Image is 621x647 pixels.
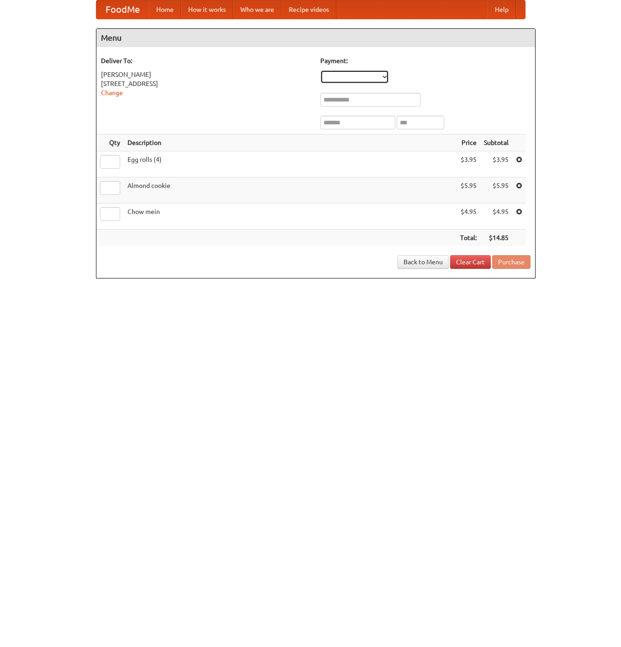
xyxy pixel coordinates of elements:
td: $4.95 [480,203,512,230]
td: Almond cookie [124,177,456,203]
td: $3.95 [480,151,512,177]
td: Egg rolls (4) [124,151,456,177]
td: $5.95 [480,177,512,203]
th: $14.85 [480,230,512,246]
h5: Payment: [320,56,531,65]
td: Chow mein [124,203,456,230]
td: $3.95 [456,151,480,177]
th: Total: [456,230,480,246]
div: [STREET_ADDRESS] [101,79,311,88]
h4: Menu [96,29,535,47]
a: Help [488,0,516,19]
a: Who we are [233,0,281,19]
td: $4.95 [456,203,480,230]
td: $5.95 [456,177,480,203]
h5: Deliver To: [101,56,311,65]
a: Back to Menu [398,255,449,269]
a: Clear Cart [450,255,491,269]
button: Purchase [492,255,531,269]
a: FoodMe [96,0,149,19]
th: Qty [96,134,124,151]
a: How it works [181,0,233,19]
th: Price [456,134,480,151]
a: Change [101,89,123,96]
th: Subtotal [480,134,512,151]
a: Recipe videos [281,0,336,19]
th: Description [124,134,456,151]
a: Home [149,0,181,19]
div: [PERSON_NAME] [101,70,311,79]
